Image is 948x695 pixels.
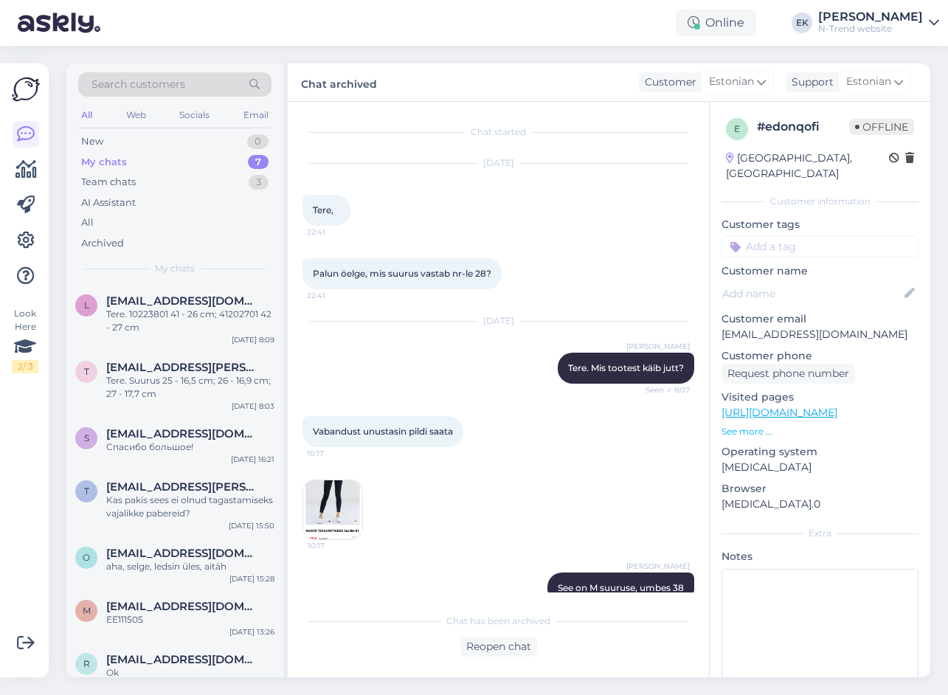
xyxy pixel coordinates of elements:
p: See more ... [722,425,918,438]
span: s [84,432,89,443]
div: Customer [639,75,696,90]
span: 22:41 [307,290,362,301]
div: New [81,134,103,149]
div: [DATE] 13:26 [229,626,274,637]
div: Tere. Suurus 25 - 16,5 cm; 26 - 16,9 cm; 27 - 17,7 cm [106,374,274,401]
span: Search customers [91,77,185,92]
div: # edonqofi [757,118,849,136]
div: Archived [81,236,124,251]
span: t [84,366,89,377]
div: [DATE] 15:28 [229,573,274,584]
span: Estonian [846,74,891,90]
div: [DATE] 8:09 [232,334,274,345]
p: [MEDICAL_DATA] [722,460,918,475]
span: oksana.sarapuu@gmail.com [106,547,260,560]
div: [DATE] 15:50 [229,520,274,531]
p: Visited pages [722,390,918,405]
div: N-Trend website [818,23,923,35]
span: Tere. Mis tootest käib jutt? [568,362,684,373]
label: Chat archived [301,72,377,92]
p: [MEDICAL_DATA].0 [722,497,918,512]
p: Customer tags [722,217,918,232]
div: EK [792,13,812,33]
div: Support [786,75,834,90]
span: m [83,605,91,616]
span: See on M suuruse, umbes 38 [558,582,684,593]
span: [PERSON_NAME] [626,341,690,352]
div: Look Here [12,307,38,373]
div: aha, selge, ledsin üles, aitäh [106,560,274,573]
span: l [84,300,89,311]
div: Tere. 10223801 41 - 26 cm; 41202701 42 - 27 cm [106,308,274,334]
div: Request phone number [722,364,855,384]
span: 10:17 [307,448,362,459]
span: randotyrk@gmail.com [106,653,260,666]
img: Askly Logo [12,75,40,103]
div: Ok [106,666,274,680]
div: Kas pakis sees ei olnud tagastamiseks vajalikke pabereid? [106,494,274,520]
span: t [84,485,89,497]
span: o [83,552,90,563]
div: All [81,215,94,230]
span: tiina.vilk@mail.ee [106,480,260,494]
div: My chats [81,155,127,170]
p: Notes [722,549,918,564]
span: Seen ✓ 8:07 [634,384,690,395]
p: Customer email [722,311,918,327]
span: Vabandust unustasin pildi saata [313,426,453,437]
div: All [78,106,95,125]
span: Palun öelge, mis suurus vastab nr-le 28? [313,268,491,279]
span: [PERSON_NAME] [626,561,690,572]
div: Email [241,106,271,125]
p: Operating system [722,444,918,460]
span: triin.reisberg@outlook.com [106,361,260,374]
div: 3 [249,175,269,190]
div: Online [676,10,756,36]
div: [GEOGRAPHIC_DATA], [GEOGRAPHIC_DATA] [726,151,889,181]
div: Web [123,106,149,125]
div: 7 [248,155,269,170]
span: Estonian [709,74,754,90]
div: Extra [722,527,918,540]
span: 10:17 [308,540,363,551]
div: EE111505 [106,613,274,626]
span: svetasi@ukr.net [106,427,260,440]
p: Browser [722,481,918,497]
div: Team chats [81,175,136,190]
span: Chat has been archived [446,615,550,628]
span: Offline [849,119,914,135]
p: [EMAIL_ADDRESS][DOMAIN_NAME] [722,327,918,342]
div: Customer information [722,195,918,208]
span: My chats [155,262,195,275]
span: Tere, [313,204,333,215]
span: 22:41 [307,227,362,238]
a: [PERSON_NAME]N-Trend website [818,11,939,35]
span: e [734,123,740,134]
div: Chat started [302,125,694,139]
img: Attachment [303,480,362,539]
div: Reopen chat [460,637,537,657]
div: [DATE] 8:03 [232,401,274,412]
div: [PERSON_NAME] [818,11,923,23]
div: [DATE] 16:21 [231,454,274,465]
div: 2 / 3 [12,360,38,373]
div: [DATE] [302,156,694,170]
div: Спасибо большое! [106,440,274,454]
p: Customer name [722,263,918,279]
div: AI Assistant [81,196,136,210]
div: [DATE] [302,314,694,328]
span: r [83,658,90,669]
div: Socials [176,106,212,125]
input: Add name [722,286,902,302]
a: [URL][DOMAIN_NAME] [722,406,837,419]
p: Customer phone [722,348,918,364]
input: Add a tag [722,235,918,257]
div: 0 [247,134,269,149]
span: loreta66@inbox.lv [106,294,260,308]
span: mnemvalts@gmail.com [106,600,260,613]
